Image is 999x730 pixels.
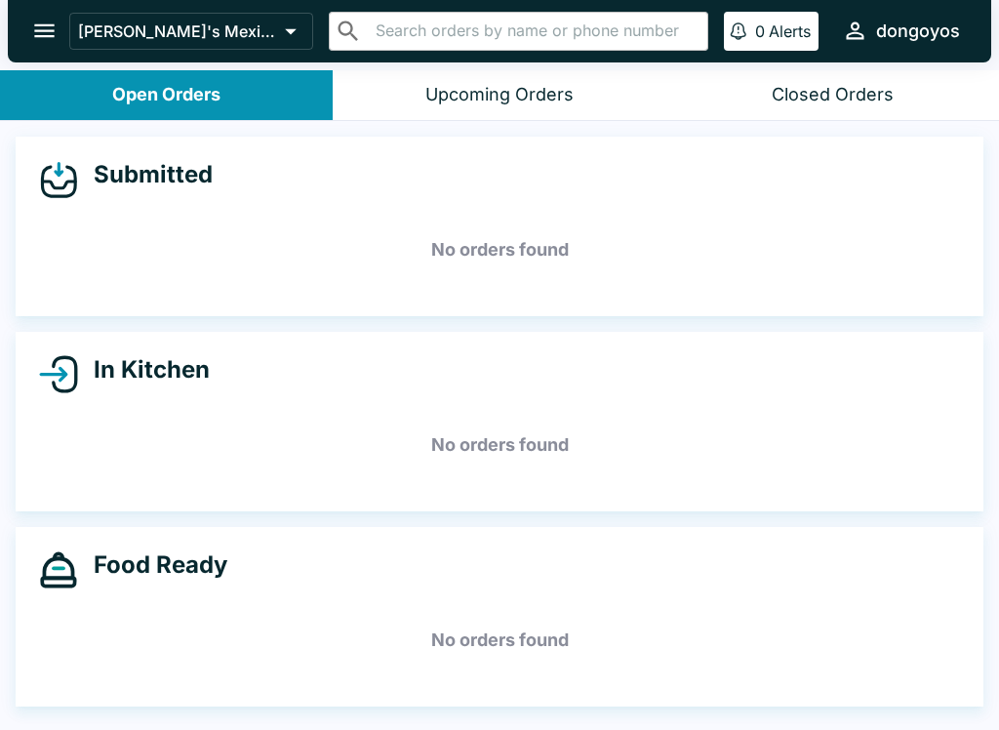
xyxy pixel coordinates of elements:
h5: No orders found [39,410,960,480]
button: open drawer [20,6,69,56]
div: dongoyos [876,20,960,43]
h4: Submitted [78,160,213,189]
button: dongoyos [834,10,968,52]
button: [PERSON_NAME]'s Mexican Food [69,13,313,50]
div: Upcoming Orders [425,84,574,106]
h5: No orders found [39,605,960,675]
h5: No orders found [39,215,960,285]
p: Alerts [769,21,811,41]
input: Search orders by name or phone number [370,18,699,45]
p: [PERSON_NAME]'s Mexican Food [78,21,277,41]
p: 0 [755,21,765,41]
h4: Food Ready [78,550,227,580]
div: Open Orders [112,84,220,106]
div: Closed Orders [772,84,894,106]
h4: In Kitchen [78,355,210,385]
